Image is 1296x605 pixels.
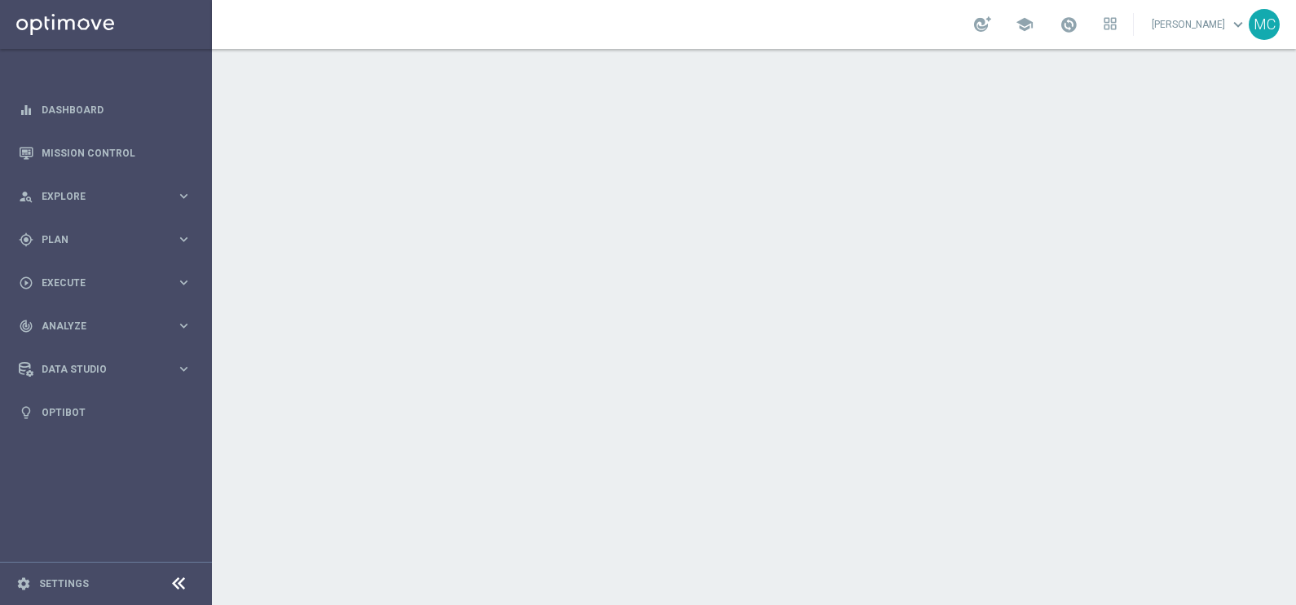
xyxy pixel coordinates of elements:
i: keyboard_arrow_right [176,318,192,333]
button: lightbulb Optibot [18,406,192,419]
div: Optibot [19,391,192,434]
i: gps_fixed [19,232,33,247]
span: Execute [42,278,176,288]
a: Dashboard [42,88,192,131]
button: play_circle_outline Execute keyboard_arrow_right [18,276,192,289]
i: settings [16,576,31,591]
i: keyboard_arrow_right [176,188,192,204]
a: Settings [39,579,89,589]
span: Explore [42,192,176,201]
i: person_search [19,189,33,204]
i: keyboard_arrow_right [176,361,192,377]
div: Execute [19,276,176,290]
div: MC [1249,9,1280,40]
div: Mission Control [19,131,192,174]
div: Dashboard [19,88,192,131]
i: track_changes [19,319,33,333]
i: keyboard_arrow_right [176,275,192,290]
span: keyboard_arrow_down [1229,15,1247,33]
button: Data Studio keyboard_arrow_right [18,363,192,376]
a: [PERSON_NAME]keyboard_arrow_down [1150,12,1249,37]
button: Mission Control [18,147,192,160]
div: Plan [19,232,176,247]
button: track_changes Analyze keyboard_arrow_right [18,320,192,333]
div: Explore [19,189,176,204]
span: Analyze [42,321,176,331]
button: gps_fixed Plan keyboard_arrow_right [18,233,192,246]
i: lightbulb [19,405,33,420]
span: Plan [42,235,176,245]
button: equalizer Dashboard [18,104,192,117]
span: Data Studio [42,364,176,374]
a: Optibot [42,391,192,434]
i: play_circle_outline [19,276,33,290]
span: school [1016,15,1034,33]
i: keyboard_arrow_right [176,232,192,247]
div: Analyze [19,319,176,333]
a: Mission Control [42,131,192,174]
button: person_search Explore keyboard_arrow_right [18,190,192,203]
i: equalizer [19,103,33,117]
div: Data Studio [19,362,176,377]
